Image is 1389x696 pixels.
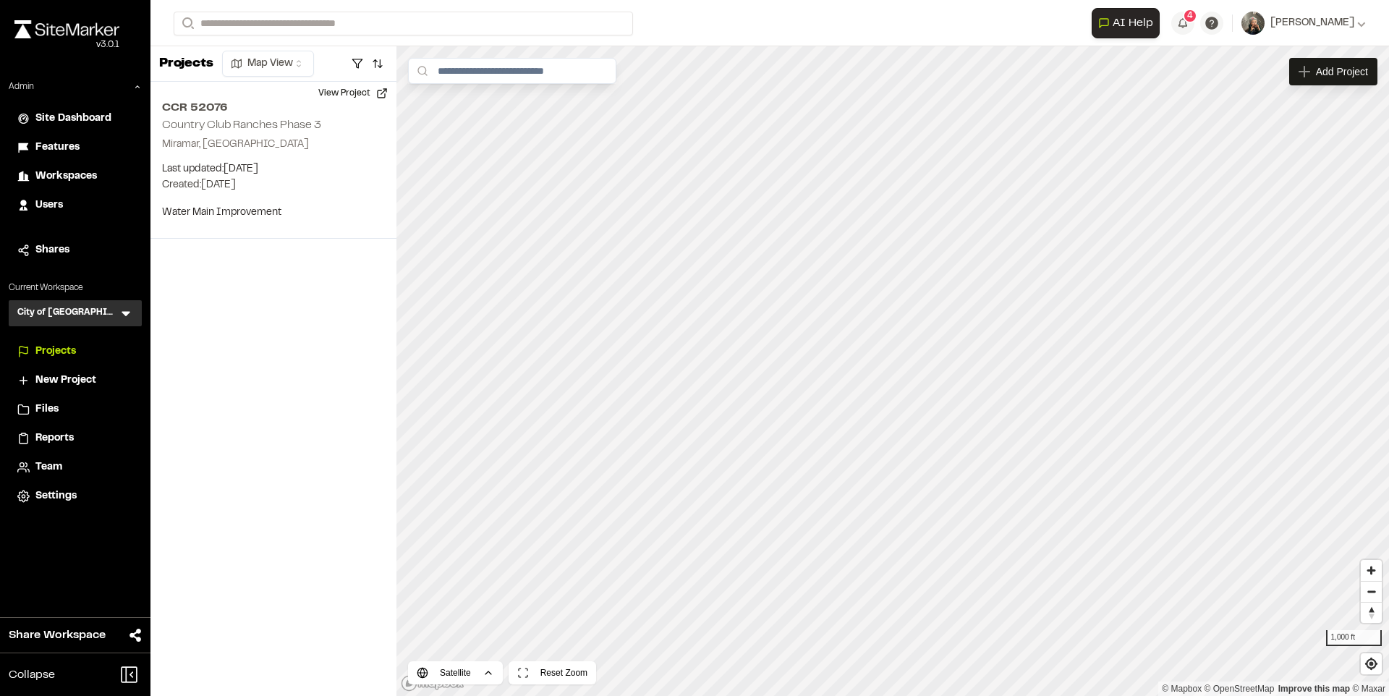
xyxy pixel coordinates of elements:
span: Site Dashboard [35,111,111,127]
h2: CCR 52076 [162,99,385,116]
a: Users [17,198,133,213]
p: Created: [DATE] [162,177,385,193]
h2: Country Club Ranches Phase 3 [162,120,321,130]
p: Miramar, [GEOGRAPHIC_DATA] [162,137,385,153]
a: Map feedback [1278,684,1350,694]
h3: City of [GEOGRAPHIC_DATA] [17,306,119,321]
a: Reports [17,430,133,446]
button: View Project [310,82,396,105]
span: Add Project [1316,64,1368,79]
a: Team [17,459,133,475]
a: Workspaces [17,169,133,184]
span: New Project [35,373,96,389]
p: Admin [9,80,34,93]
img: User [1241,12,1265,35]
a: OpenStreetMap [1205,684,1275,694]
p: Last updated: [DATE] [162,161,385,177]
button: 4 [1171,12,1194,35]
a: Site Dashboard [17,111,133,127]
span: Projects [35,344,76,360]
div: Open AI Assistant [1092,8,1165,38]
span: Team [35,459,62,475]
div: 1,000 ft [1326,630,1382,646]
img: rebrand.png [14,20,119,38]
span: 4 [1187,9,1193,22]
a: New Project [17,373,133,389]
span: AI Help [1113,14,1153,32]
span: Reports [35,430,74,446]
button: Reset bearing to north [1361,602,1382,623]
a: Mapbox [1162,684,1202,694]
p: Water Main Improvement [162,205,385,221]
p: Projects [159,54,213,74]
a: Features [17,140,133,156]
button: Zoom in [1361,560,1382,581]
div: Oh geez...please don't... [14,38,119,51]
p: Current Workspace [9,281,142,294]
a: Settings [17,488,133,504]
a: Mapbox logo [401,675,464,692]
span: Settings [35,488,77,504]
a: Projects [17,344,133,360]
button: Reset Zoom [509,661,596,684]
span: Files [35,402,59,417]
a: Files [17,402,133,417]
button: [PERSON_NAME] [1241,12,1366,35]
button: Open AI Assistant [1092,8,1160,38]
span: Zoom out [1361,582,1382,602]
span: Shares [35,242,69,258]
a: Maxar [1352,684,1385,694]
span: Workspaces [35,169,97,184]
button: Zoom out [1361,581,1382,602]
button: Satellite [408,661,503,684]
a: Shares [17,242,133,258]
span: Users [35,198,63,213]
button: Find my location [1361,653,1382,674]
button: Search [174,12,200,35]
span: [PERSON_NAME] [1270,15,1354,31]
canvas: Map [396,46,1389,696]
span: Reset bearing to north [1361,603,1382,623]
span: Share Workspace [9,627,106,644]
span: Collapse [9,666,55,684]
span: Features [35,140,80,156]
